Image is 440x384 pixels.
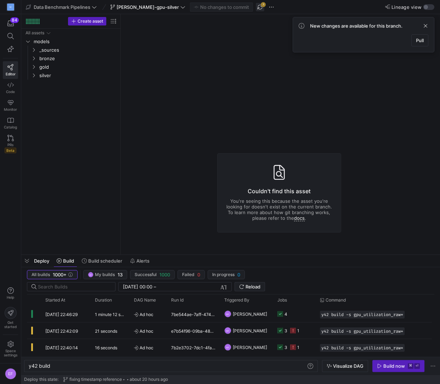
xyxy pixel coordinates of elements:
button: Failed0 [177,270,205,279]
div: Press SPACE to select this row. [24,54,118,63]
a: Editor [3,61,18,79]
h3: Couldn't find this asset [226,187,332,195]
span: Deploy [34,258,49,264]
div: Press SPACE to select this row. [24,29,118,37]
span: [PERSON_NAME] [233,322,267,339]
button: Visualize DAG [322,360,368,372]
span: Catalog [4,125,17,129]
span: 0 [237,272,240,277]
span: [PERSON_NAME] [233,306,267,322]
span: Help [6,295,15,299]
span: Duration [95,298,112,303]
div: EF [5,368,16,379]
button: 84 [3,17,18,30]
span: Ad hoc [134,306,163,323]
span: – [154,284,156,290]
input: Start datetime [123,284,152,290]
div: 84 [10,17,19,23]
div: Build now [383,363,405,369]
span: gold [39,63,117,71]
a: docs [294,215,305,221]
div: 3 [284,322,287,339]
span: Monitor [4,107,17,111]
span: PRs [7,143,13,147]
span: models [34,38,117,46]
button: Data Benchmark Pipelines [24,2,98,12]
button: Successful1000 [130,270,175,279]
span: Started At [45,298,65,303]
button: [PERSON_NAME]-gpu-silver [108,2,187,12]
span: DAG Name [134,298,156,303]
div: 7be544ae-7aff-4743-b763-056354ebd663 [167,306,220,322]
span: 13 [118,272,123,277]
a: PRsBeta [3,132,18,156]
a: M [3,1,18,13]
p: You're seeing this because the asset you're looking for doesn't exist on the current branch. To l... [226,198,332,221]
span: Reload [246,284,260,290]
span: [DATE] 22:42:09 [45,328,78,334]
span: bronze [39,55,117,63]
span: Deploy this state: [24,377,58,382]
span: fixing timestamp reference [69,377,122,382]
span: _sources [39,46,117,54]
span: Get started [4,320,17,329]
span: [DATE] 22:46:29 [45,312,78,317]
span: My builds [95,272,115,277]
div: EF [224,327,231,334]
span: y42 build -s gpu_utilization_raw+ [321,345,403,350]
y42-duration: 21 seconds [95,328,117,334]
button: Create asset [68,17,106,25]
span: Command [326,298,346,303]
span: [PERSON_NAME] [233,339,267,356]
div: Press SPACE to select this row. [24,46,118,54]
div: 1 [297,339,299,356]
span: Ad hoc [134,323,163,339]
span: Editor [6,72,16,76]
a: Catalog [3,114,18,132]
div: All assets [26,30,44,35]
button: Build now⌘⏎ [372,360,424,372]
button: Alerts [127,255,153,267]
span: Run Id [171,298,184,303]
span: All builds [32,272,50,277]
button: Reload [235,282,265,291]
div: M [7,4,14,11]
span: Visualize DAG [333,363,363,369]
div: Press SPACE to select this row. [24,71,118,80]
span: [DATE] 22:40:14 [45,345,78,350]
y42-duration: 16 seconds [95,345,117,350]
input: End datetime [158,284,204,290]
a: Monitor [3,97,18,114]
span: Space settings [4,349,17,357]
span: y42 build [29,363,50,369]
div: 3 [284,339,287,356]
div: EF [224,310,231,317]
span: y42 build -s gpu_utilization_raw+ [321,312,403,317]
span: New changes are available for this branch. [310,23,402,29]
span: Lineage view [391,4,422,10]
span: y42 build -s gpu_utilization_raw+ [321,329,403,334]
div: e7b54f96-09ba-4822-823c-fa314651d54b [167,322,220,339]
span: Code [6,90,15,94]
kbd: ⏎ [414,363,420,369]
span: Successful [135,272,157,277]
span: 0 [197,272,200,277]
div: EF [88,272,94,277]
div: 1 [297,322,299,339]
button: Build [53,255,77,267]
span: Build scheduler [88,258,122,264]
button: fixing timestamp referenceabout 20 hours ago [61,375,170,384]
a: Code [3,79,18,97]
span: Create asset [78,19,103,24]
button: EFMy builds13 [83,270,127,279]
span: silver [39,71,117,80]
button: Build scheduler [79,255,125,267]
div: Press SPACE to select this row. [24,63,118,71]
div: EF [224,344,231,351]
span: Jobs [277,298,287,303]
button: All builds1000+ [27,270,78,279]
span: Data Benchmark Pipelines [34,4,90,10]
div: 7b2e3702-7dc1-4fac-94bd-e3941e218a77 [167,339,220,355]
a: Spacesettings [3,338,18,360]
span: 1000+ [53,272,67,277]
